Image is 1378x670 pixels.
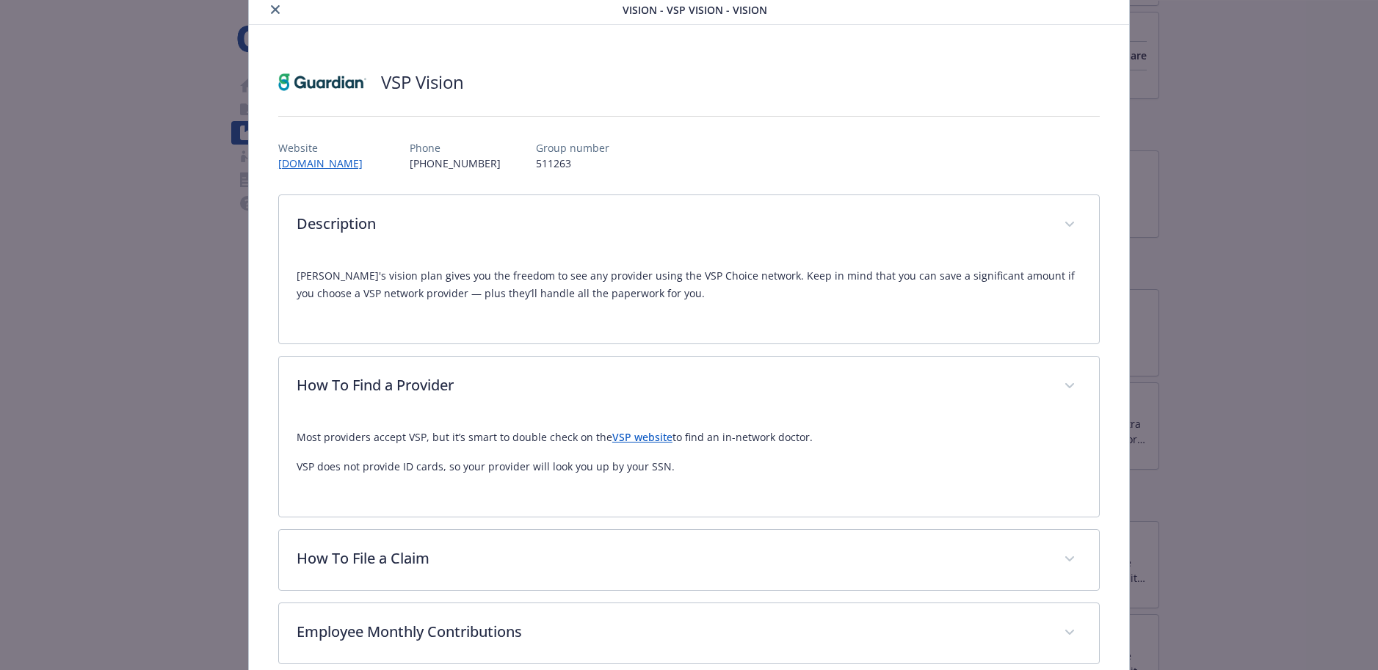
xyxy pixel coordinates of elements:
a: [DOMAIN_NAME] [278,156,374,170]
button: close [266,1,284,18]
div: How To Find a Provider [279,417,1099,517]
p: Most providers accept VSP, but it’s smart to double check on the to find an in-network doctor. [297,429,1081,446]
p: Employee Monthly Contributions [297,621,1046,643]
p: [PHONE_NUMBER] [410,156,501,171]
p: How To Find a Provider [297,374,1046,396]
p: Website [278,140,374,156]
div: How To Find a Provider [279,357,1099,417]
h2: VSP Vision [381,70,464,95]
span: Vision - VSP Vision - Vision [623,2,767,18]
p: How To File a Claim [297,547,1046,569]
a: VSP website [612,430,672,444]
div: How To File a Claim [279,530,1099,590]
p: 511263 [536,156,609,171]
p: Group number [536,140,609,156]
div: Description [279,195,1099,255]
p: VSP does not provide ID cards, so your provider will look you up by your SSN. [297,458,1081,476]
div: Employee Monthly Contributions [279,603,1099,663]
p: Description [297,213,1046,235]
p: Phone [410,140,501,156]
p: [PERSON_NAME]'s vision plan gives you the freedom to see any provider using the VSP Choice networ... [297,267,1081,302]
img: Guardian [278,60,366,104]
div: Description [279,255,1099,343]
